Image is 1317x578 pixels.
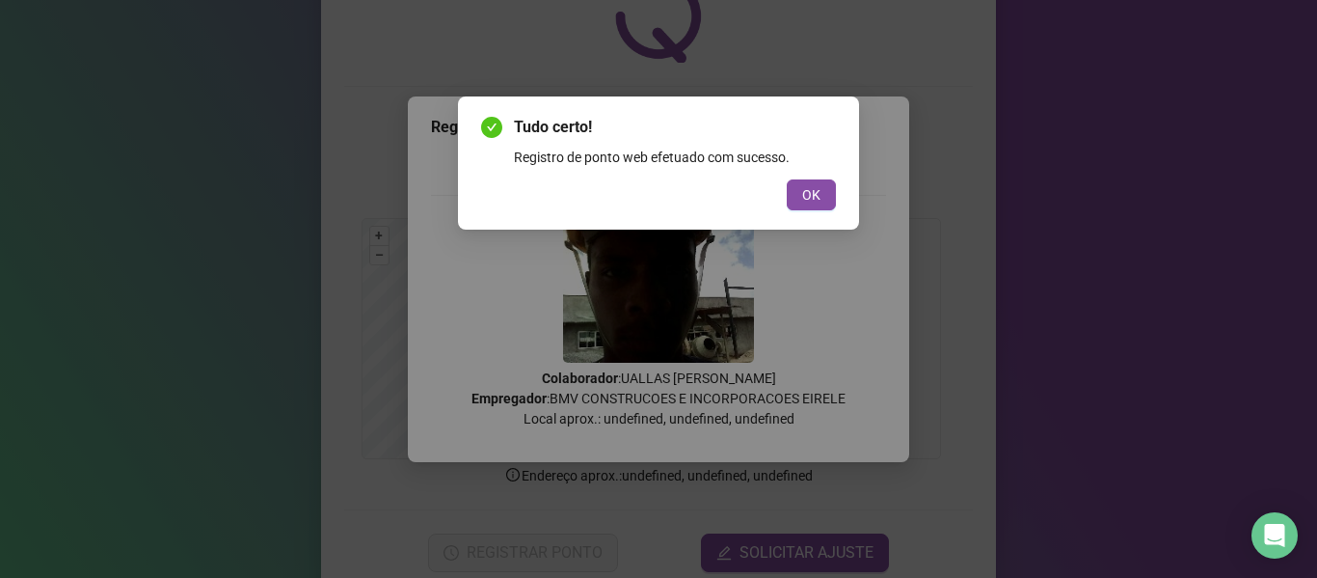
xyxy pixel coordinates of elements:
[787,179,836,210] button: OK
[514,116,836,139] span: Tudo certo!
[514,147,836,168] div: Registro de ponto web efetuado com sucesso.
[481,117,502,138] span: check-circle
[802,184,820,206] span: OK
[1251,512,1298,559] div: Open Intercom Messenger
